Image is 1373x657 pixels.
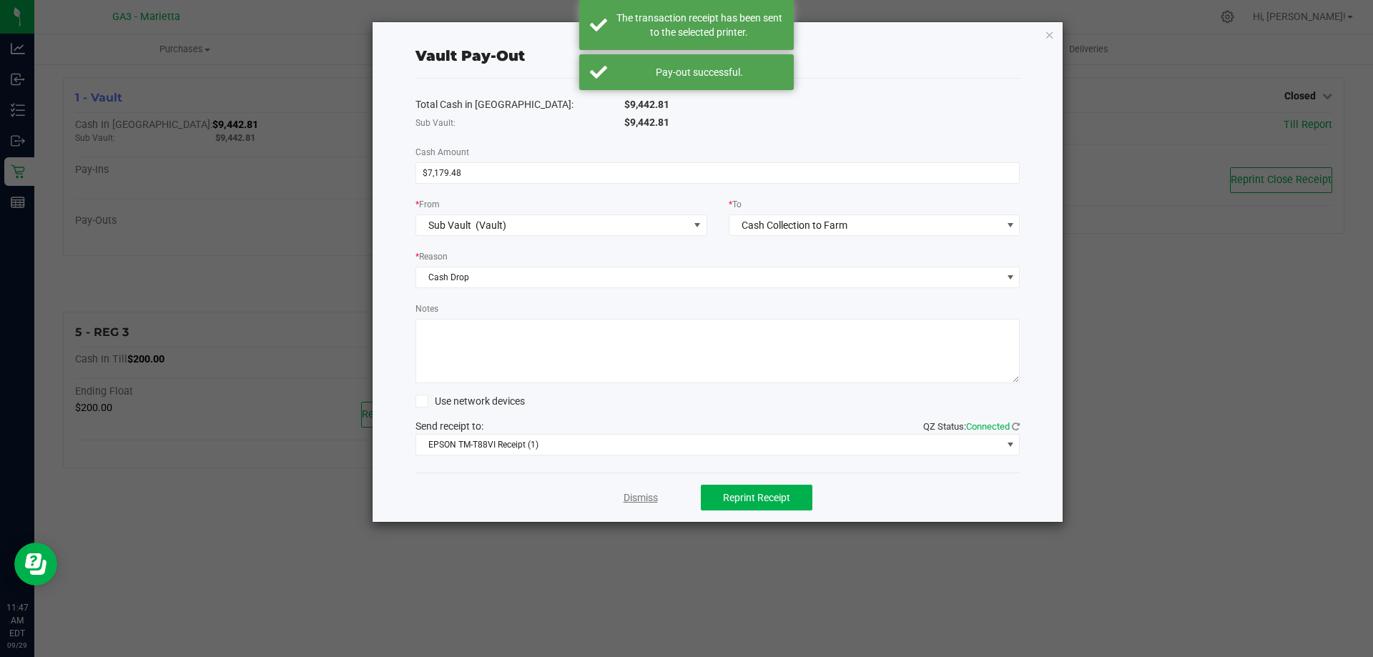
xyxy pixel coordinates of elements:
[14,543,57,586] iframe: Resource center
[742,219,847,231] span: Cash Collection to Farm
[624,490,658,505] a: Dismiss
[428,219,471,231] span: Sub Vault
[415,147,469,157] span: Cash Amount
[701,485,812,510] button: Reprint Receipt
[416,267,1002,287] span: Cash Drop
[615,65,783,79] div: Pay-out successful.
[415,198,440,211] label: From
[415,302,438,315] label: Notes
[415,250,448,263] label: Reason
[415,99,574,110] span: Total Cash in [GEOGRAPHIC_DATA]:
[476,219,506,231] span: (Vault)
[923,421,1020,432] span: QZ Status:
[415,394,525,409] label: Use network devices
[415,45,525,66] div: Vault Pay-Out
[729,198,742,211] label: To
[615,11,783,39] div: The transaction receipt has been sent to the selected printer.
[416,435,1002,455] span: EPSON TM-T88VI Receipt (1)
[723,492,790,503] span: Reprint Receipt
[624,117,669,128] span: $9,442.81
[415,118,456,128] span: Sub Vault:
[624,99,669,110] span: $9,442.81
[415,420,483,432] span: Send receipt to:
[966,421,1010,432] span: Connected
